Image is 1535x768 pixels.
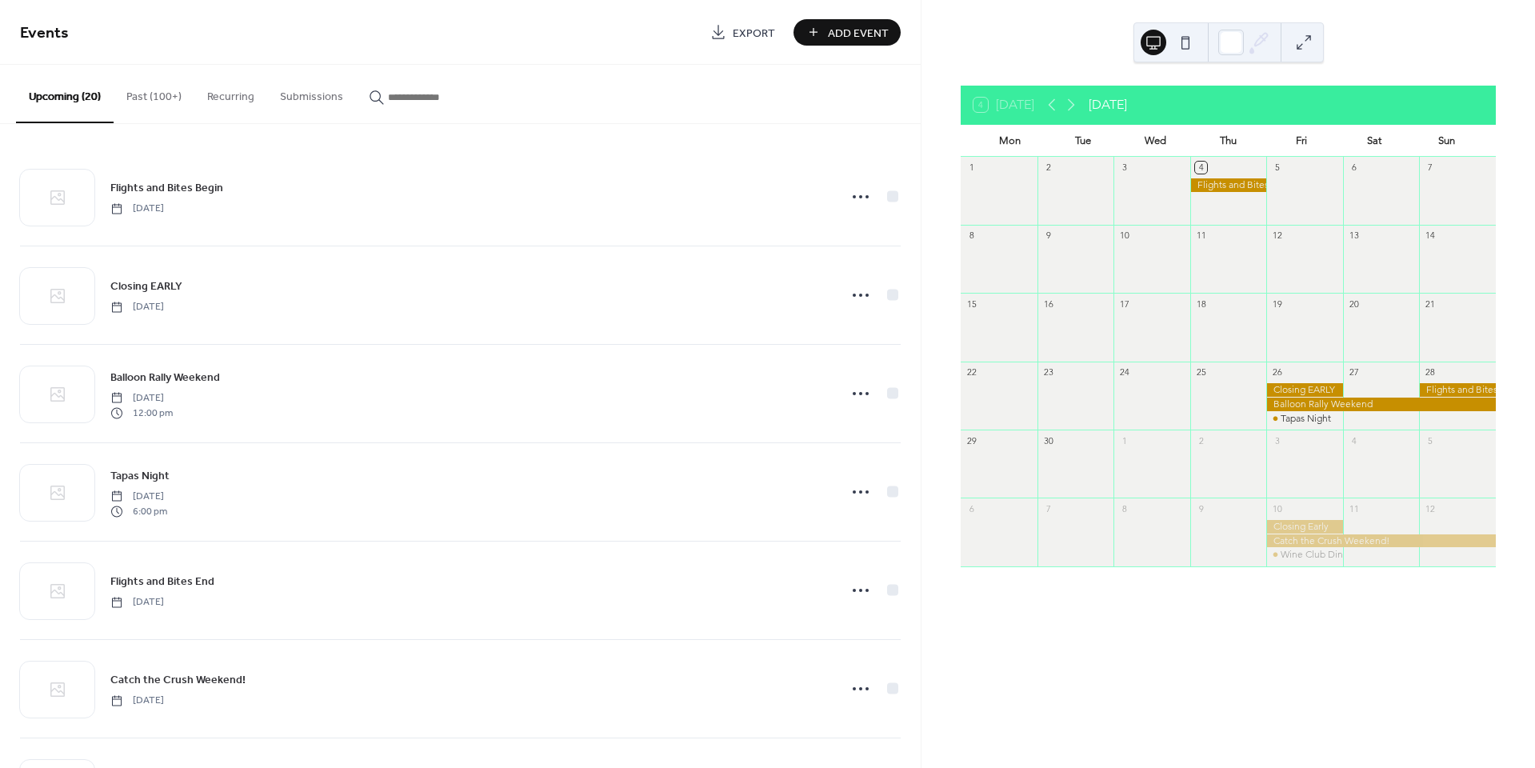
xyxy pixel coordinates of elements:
div: 3 [1118,162,1130,174]
div: Wine Club Dinner [1266,548,1343,562]
div: Balloon Rally Weekend [1266,398,1496,411]
div: Tapas Night [1266,412,1343,426]
div: 13 [1348,230,1360,242]
div: 23 [1042,366,1054,378]
div: Fri [1265,125,1337,157]
div: 10 [1118,230,1130,242]
div: 18 [1195,298,1207,310]
span: Balloon Rally Weekend [110,370,220,386]
div: 21 [1424,298,1436,310]
button: Past (100+) [114,65,194,122]
span: [DATE] [110,694,164,708]
span: [DATE] [110,595,164,610]
div: 7 [1042,502,1054,514]
div: Wed [1119,125,1192,157]
div: 17 [1118,298,1130,310]
div: 12 [1424,502,1436,514]
span: Flights and Bites End [110,574,214,590]
div: Wine Club Dinner [1281,548,1357,562]
div: 7 [1424,162,1436,174]
div: 16 [1042,298,1054,310]
div: 25 [1195,366,1207,378]
span: [DATE] [110,300,164,314]
div: 4 [1348,434,1360,446]
div: 4 [1195,162,1207,174]
div: 14 [1424,230,1436,242]
div: 1 [965,162,977,174]
div: Flights and Bites Begin [1190,178,1267,192]
div: 5 [1271,162,1283,174]
a: Closing EARLY [110,277,182,295]
a: Tapas Night [110,466,170,485]
div: 6 [1348,162,1360,174]
div: 8 [1118,502,1130,514]
div: Sun [1410,125,1483,157]
span: Catch the Crush Weekend! [110,672,246,689]
div: Catch the Crush Weekend! [1266,534,1496,548]
div: 22 [965,366,977,378]
div: 29 [965,434,977,446]
div: 19 [1271,298,1283,310]
div: 28 [1424,366,1436,378]
div: 24 [1118,366,1130,378]
div: 26 [1271,366,1283,378]
span: Tapas Night [110,468,170,485]
div: Tapas Night [1281,412,1331,426]
div: 27 [1348,366,1360,378]
div: Sat [1337,125,1410,157]
div: 30 [1042,434,1054,446]
div: 10 [1271,502,1283,514]
div: 2 [1042,162,1054,174]
div: Tue [1046,125,1119,157]
div: Mon [973,125,1046,157]
div: Flights and Bites End [1419,383,1496,397]
div: 5 [1424,434,1436,446]
div: 9 [1195,502,1207,514]
div: Thu [1192,125,1265,157]
div: 6 [965,502,977,514]
div: 1 [1118,434,1130,446]
div: 11 [1348,502,1360,514]
div: 3 [1271,434,1283,446]
div: 11 [1195,230,1207,242]
div: 2 [1195,434,1207,446]
button: Recurring [194,65,267,122]
div: Closing Early [1266,520,1343,534]
button: Upcoming (20) [16,65,114,123]
div: 8 [965,230,977,242]
span: Flights and Bites Begin [110,180,223,197]
a: Catch the Crush Weekend! [110,670,246,689]
div: 15 [965,298,977,310]
a: Export [698,19,787,46]
a: Flights and Bites Begin [110,178,223,197]
button: Submissions [267,65,356,122]
a: Balloon Rally Weekend [110,368,220,386]
button: Add Event [793,19,901,46]
span: 6:00 pm [110,504,167,518]
span: [DATE] [110,490,167,504]
div: 9 [1042,230,1054,242]
div: [DATE] [1089,95,1127,114]
div: Closing EARLY [1266,383,1343,397]
div: 20 [1348,298,1360,310]
a: Flights and Bites End [110,572,214,590]
span: Add Event [828,25,889,42]
span: [DATE] [110,202,164,216]
span: Events [20,18,69,49]
span: Export [733,25,775,42]
span: 12:00 pm [110,406,173,420]
span: Closing EARLY [110,278,182,295]
div: 12 [1271,230,1283,242]
span: [DATE] [110,391,173,406]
